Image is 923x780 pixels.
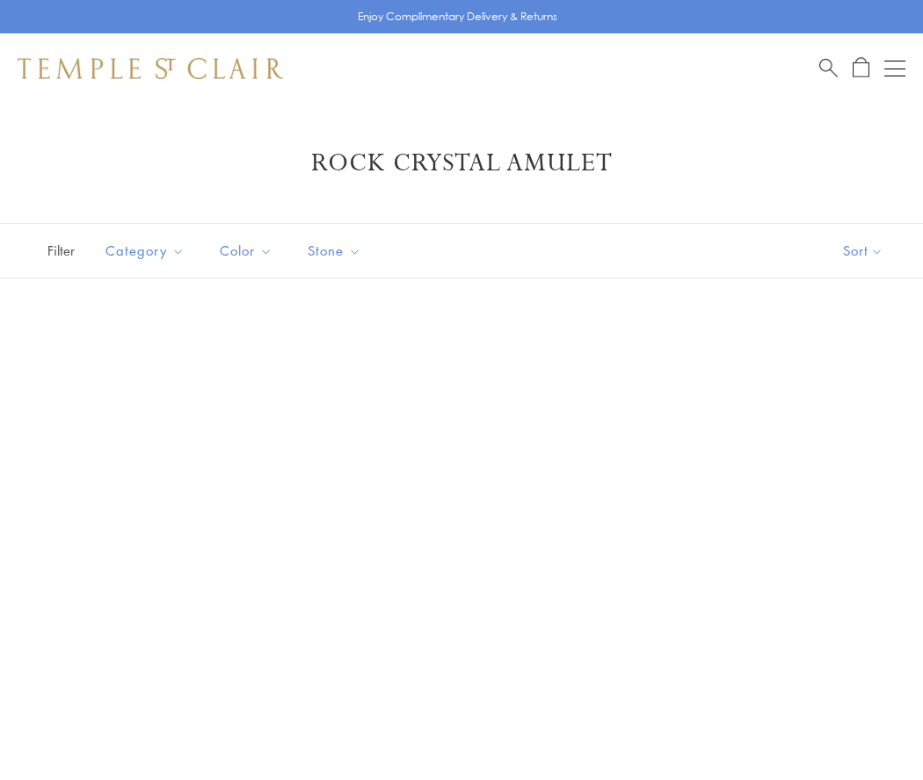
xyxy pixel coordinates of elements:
[211,240,286,262] span: Color
[358,8,557,25] p: Enjoy Complimentary Delivery & Returns
[819,57,838,79] a: Search
[44,148,879,179] h1: Rock Crystal Amulet
[97,240,198,262] span: Category
[884,58,905,79] button: Open navigation
[803,224,923,278] button: Show sort by
[18,58,283,79] img: Temple St. Clair
[294,231,374,271] button: Stone
[299,240,374,262] span: Stone
[853,57,869,79] a: Open Shopping Bag
[92,231,198,271] button: Category
[207,231,286,271] button: Color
